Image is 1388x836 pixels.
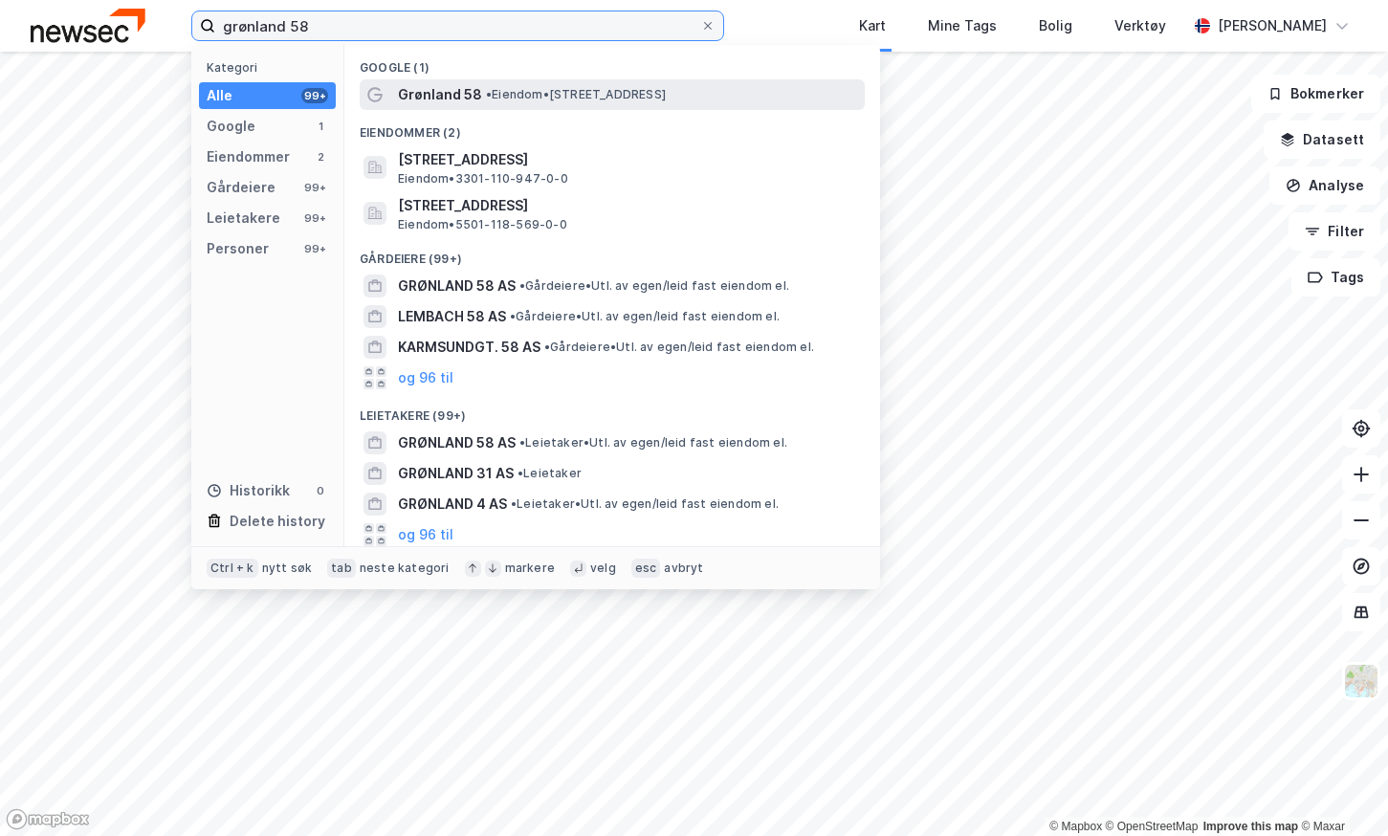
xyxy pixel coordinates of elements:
[344,45,880,79] div: Google (1)
[519,278,789,294] span: Gårdeiere • Utl. av egen/leid fast eiendom el.
[207,115,255,138] div: Google
[398,523,453,546] button: og 96 til
[398,171,568,187] span: Eiendom • 3301-110-947-0-0
[344,393,880,428] div: Leietakere (99+)
[505,561,555,576] div: markere
[486,87,666,102] span: Eiendom • [STREET_ADDRESS]
[6,808,90,830] a: Mapbox homepage
[398,194,857,217] span: [STREET_ADDRESS]
[1251,75,1380,113] button: Bokmerker
[398,462,514,485] span: GRØNLAND 31 AS
[1203,820,1298,833] a: Improve this map
[1039,14,1072,37] div: Bolig
[313,483,328,498] div: 0
[519,278,525,293] span: •
[1289,212,1380,251] button: Filter
[313,149,328,165] div: 2
[207,60,336,75] div: Kategori
[510,309,516,323] span: •
[518,466,582,481] span: Leietaker
[398,431,516,454] span: GRØNLAND 58 AS
[398,336,540,359] span: KARMSUNDGT. 58 AS
[360,561,450,576] div: neste kategori
[327,559,356,578] div: tab
[398,83,482,106] span: Grønland 58
[519,435,787,451] span: Leietaker • Utl. av egen/leid fast eiendom el.
[1218,14,1327,37] div: [PERSON_NAME]
[664,561,703,576] div: avbryt
[544,340,814,355] span: Gårdeiere • Utl. av egen/leid fast eiendom el.
[31,9,145,42] img: newsec-logo.f6e21ccffca1b3a03d2d.png
[301,210,328,226] div: 99+
[510,309,780,324] span: Gårdeiere • Utl. av egen/leid fast eiendom el.
[1291,258,1380,297] button: Tags
[1106,820,1199,833] a: OpenStreetMap
[398,217,567,232] span: Eiendom • 5501-118-569-0-0
[207,479,290,502] div: Historikk
[207,84,232,107] div: Alle
[207,559,258,578] div: Ctrl + k
[207,145,290,168] div: Eiendommer
[1343,663,1379,699] img: Z
[398,366,453,389] button: og 96 til
[1114,14,1166,37] div: Verktøy
[590,561,616,576] div: velg
[301,88,328,103] div: 99+
[207,237,269,260] div: Personer
[230,510,325,533] div: Delete history
[398,305,506,328] span: LEMBACH 58 AS
[207,176,275,199] div: Gårdeiere
[1269,166,1380,205] button: Analyse
[215,11,700,40] input: Søk på adresse, matrikkel, gårdeiere, leietakere eller personer
[262,561,313,576] div: nytt søk
[486,87,492,101] span: •
[511,496,517,511] span: •
[344,236,880,271] div: Gårdeiere (99+)
[344,110,880,144] div: Eiendommer (2)
[1292,744,1388,836] div: Kontrollprogram for chat
[631,559,661,578] div: esc
[398,493,507,516] span: GRØNLAND 4 AS
[511,496,779,512] span: Leietaker • Utl. av egen/leid fast eiendom el.
[1264,121,1380,159] button: Datasett
[518,466,523,480] span: •
[207,207,280,230] div: Leietakere
[544,340,550,354] span: •
[301,180,328,195] div: 99+
[1049,820,1102,833] a: Mapbox
[398,275,516,297] span: GRØNLAND 58 AS
[859,14,886,37] div: Kart
[1292,744,1388,836] iframe: Chat Widget
[301,241,328,256] div: 99+
[519,435,525,450] span: •
[313,119,328,134] div: 1
[928,14,997,37] div: Mine Tags
[398,148,857,171] span: [STREET_ADDRESS]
